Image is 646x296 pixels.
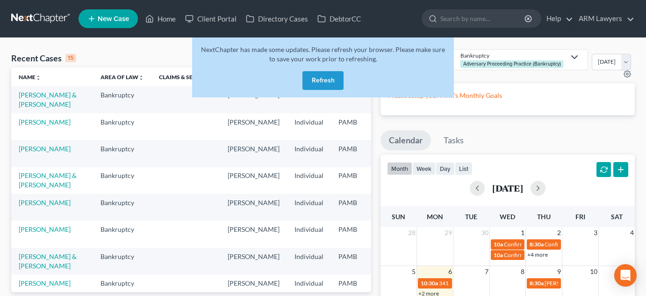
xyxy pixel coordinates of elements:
span: 2 [556,227,562,238]
span: 4 [629,227,635,238]
span: 10 [589,266,598,277]
a: Client Portal [180,10,241,27]
td: Bankruptcy [93,113,151,140]
button: Refresh [302,71,344,90]
a: [PERSON_NAME] [19,118,71,126]
td: [PERSON_NAME] [220,113,287,140]
span: Confirmation Hearing for [PERSON_NAME] [504,252,611,259]
span: 7 [484,266,489,277]
a: DebtorCC [313,10,366,27]
td: Bankruptcy [93,167,151,194]
td: Individual [287,248,331,274]
td: PAMB [331,167,377,194]
td: [PERSON_NAME] [220,221,287,247]
span: 5 [411,266,416,277]
div: Adversary Proceeding Practice (Bankruptcy) [460,60,563,67]
span: 10a [494,241,503,248]
td: PAMB [331,221,377,247]
span: New Case [98,15,129,22]
span: Thu [537,213,551,221]
a: [PERSON_NAME] & [PERSON_NAME] [19,171,77,189]
a: +4 more [527,251,548,258]
td: [PERSON_NAME] [220,167,287,194]
a: ARM Lawyers [574,10,634,27]
input: Search by name... [440,10,526,27]
div: 15 [65,54,76,62]
td: Individual [287,194,331,221]
span: 30 [480,227,489,238]
p: Please setup your Firm's Monthly Goals [388,91,627,100]
td: [PERSON_NAME] [220,140,287,167]
a: Tasks [435,130,472,151]
span: 8 [520,266,525,277]
span: 341 Hearing for [PERSON_NAME] [439,280,523,287]
i: unfold_more [138,75,144,81]
td: Bankruptcy [93,248,151,274]
span: Mon [427,213,443,221]
td: Bankruptcy [93,194,151,221]
span: [PERSON_NAME] 341 Meeting [545,280,620,287]
span: 1 [520,227,525,238]
span: Fri [575,213,585,221]
span: Wed [500,213,515,221]
a: Area of Lawunfold_more [100,74,144,81]
span: 10:30a [421,280,438,287]
a: [PERSON_NAME] & [PERSON_NAME] [19,252,77,270]
a: [PERSON_NAME] [19,225,71,233]
a: [PERSON_NAME] [19,279,71,287]
td: [PERSON_NAME] [220,248,287,274]
a: Help [542,10,573,27]
span: NextChapter has made some updates. Please refresh your browser. Please make sure to save your wor... [201,45,445,63]
a: [PERSON_NAME] [19,145,71,153]
button: list [455,162,473,175]
td: Individual [287,221,331,247]
span: 8:30a [530,241,544,248]
span: 28 [407,227,416,238]
td: PAMB [331,140,377,167]
span: Confirmation Hearing for [PERSON_NAME] [504,241,611,248]
a: Calendar [380,130,431,151]
div: Recent Cases [11,52,76,64]
a: Nameunfold_more [19,74,41,81]
button: day [436,162,455,175]
td: Individual [287,167,331,194]
a: Home [141,10,180,27]
th: Claims & Services [151,67,220,86]
div: Bankruptcy [460,52,565,59]
div: Open Intercom Messenger [614,264,637,287]
span: 3 [593,227,598,238]
span: 29 [444,227,453,238]
td: Bankruptcy [93,140,151,167]
span: 9 [556,266,562,277]
span: Sun [392,213,405,221]
td: PAMB [331,113,377,140]
span: 8:30a [530,280,544,287]
span: 6 [447,266,453,277]
a: Directory Cases [241,10,313,27]
td: Individual [287,140,331,167]
span: Tue [465,213,477,221]
a: [PERSON_NAME] & [PERSON_NAME] [19,91,77,108]
td: PAMB [331,194,377,221]
button: week [412,162,436,175]
h2: [DATE] [492,183,523,193]
td: Bankruptcy [93,86,151,113]
td: PAMB [331,248,377,274]
td: [PERSON_NAME] [220,194,287,221]
button: month [387,162,412,175]
td: Bankruptcy [93,221,151,247]
a: [PERSON_NAME] [19,199,71,207]
span: 10a [494,252,503,259]
i: unfold_more [36,75,41,81]
td: Individual [287,113,331,140]
span: Sat [611,213,623,221]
